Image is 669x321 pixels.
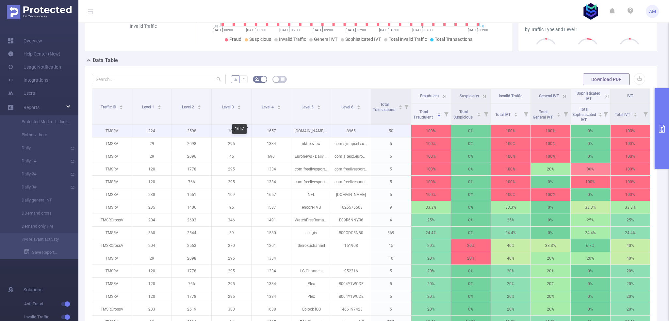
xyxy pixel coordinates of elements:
[357,104,361,106] i: icon: caret-up
[571,227,610,239] p: 24.4%
[212,188,251,201] p: 109
[577,91,600,101] span: Sophisticated IVT
[331,125,371,137] p: 8965
[13,194,71,207] a: Daily general NT
[237,107,241,109] i: icon: caret-down
[92,74,226,84] input: Search...
[531,201,570,214] p: 0%
[531,265,570,277] p: 20%
[477,112,481,116] div: Sort
[611,176,650,188] p: 100%
[252,227,291,239] p: 1580
[437,114,441,116] i: icon: caret-down
[92,239,132,252] p: TMSRCrossV
[291,150,331,163] p: Euronews - Daily European news
[357,104,361,108] div: Sort
[132,176,171,188] p: 120
[132,150,171,163] p: 29
[477,112,481,114] i: icon: caret-up
[514,114,518,116] i: icon: caret-down
[24,297,78,311] span: Anti-Fraud
[491,227,530,239] p: 24.4%
[24,101,40,114] a: Reports
[420,94,439,98] span: Fraudulent
[158,104,161,106] i: icon: caret-up
[539,94,559,98] span: General IVT
[13,154,71,168] a: Daily 1#
[212,150,251,163] p: 45
[451,239,491,252] p: 20%
[531,150,570,163] p: 100%
[379,28,399,32] tspan: [DATE] 15:00
[120,107,123,109] i: icon: caret-down
[13,115,71,128] a: Protected Media - Lidor report
[132,252,171,265] p: 29
[92,163,132,175] p: TMSRV
[531,214,570,226] p: 0%
[615,112,631,117] span: Total IVT
[345,37,381,42] span: Sophisticated IVT
[451,125,491,137] p: 0%
[132,265,171,277] p: 120
[252,214,291,226] p: 1491
[212,125,251,137] p: 109
[132,214,171,226] p: 204
[373,102,396,112] span: Total Transactions
[491,278,530,290] p: 20%
[411,227,451,239] p: 24.4%
[571,239,610,252] p: 6.7%
[92,176,132,188] p: TMSRV
[531,227,570,239] p: 0%
[313,28,333,32] tspan: [DATE] 09:00
[633,112,637,116] div: Sort
[437,112,441,116] div: Sort
[531,176,570,188] p: 0%
[533,110,554,120] span: Total General IVT
[561,104,570,124] i: Filter menu
[291,137,331,150] p: ukfreeview
[252,252,291,265] p: 1334
[92,265,132,277] p: TMSRV
[491,137,530,150] p: 100%
[132,163,171,175] p: 120
[252,201,291,214] p: 1537
[24,105,40,110] span: Reports
[435,37,472,42] span: Total Transactions
[252,265,291,277] p: 1334
[291,201,331,214] p: encoreTVB
[331,201,371,214] p: 1026575503
[92,201,132,214] p: TMSRV
[277,107,281,109] i: icon: caret-down
[172,252,211,265] p: 2098
[24,283,42,296] span: Solutions
[331,188,371,201] p: [DOMAIN_NAME]
[302,105,315,109] span: Level 5
[132,188,171,201] p: 238
[451,163,491,175] p: 0%
[451,188,491,201] p: 0%
[499,94,522,98] span: Invalid Traffic
[212,214,251,226] p: 346
[331,278,371,290] p: B004Y1WCDE
[7,5,72,19] img: Protected Media
[451,227,491,239] p: 0%
[531,239,570,252] p: 33.3%
[634,112,637,114] i: icon: caret-up
[389,37,427,42] span: Total Invalid Traffic
[314,37,337,42] span: General IVT
[252,137,291,150] p: 1334
[411,176,451,188] p: 100%
[371,125,411,137] p: 50
[399,104,402,108] div: Sort
[453,110,474,120] span: Total Suspicious
[571,252,610,265] p: 20%
[277,104,281,108] div: Sort
[611,137,650,150] p: 100%
[182,105,195,109] span: Level 2
[198,107,201,109] i: icon: caret-down
[571,278,610,290] p: 0%
[557,112,560,114] i: icon: caret-up
[531,278,570,290] p: 20%
[142,105,155,109] span: Level 1
[571,214,610,226] p: 25%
